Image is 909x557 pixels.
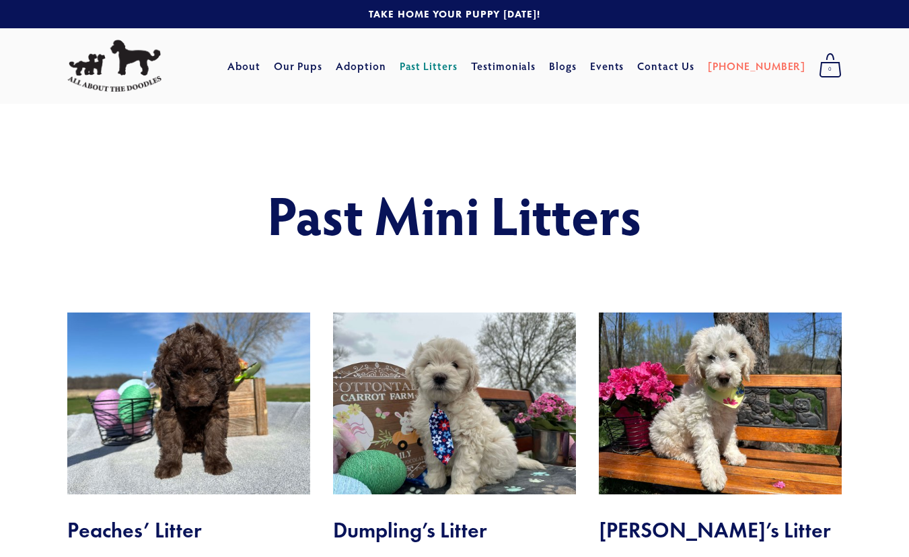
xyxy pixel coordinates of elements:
[400,59,458,73] a: Past Litters
[590,54,624,78] a: Events
[67,517,310,543] h2: Peaches’ Litter
[812,49,848,83] a: 0 items in cart
[549,54,577,78] a: Blogs
[708,54,805,78] a: [PHONE_NUMBER]
[67,40,161,92] img: All About The Doodles
[336,54,386,78] a: Adoption
[471,54,536,78] a: Testimonials
[333,517,576,543] h2: Dumpling’s Litter
[637,54,694,78] a: Contact Us
[274,54,323,78] a: Our Pups
[599,517,842,543] h2: [PERSON_NAME]’s Litter
[819,61,842,78] span: 0
[227,54,260,78] a: About
[134,185,775,244] h1: Past Mini Litters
